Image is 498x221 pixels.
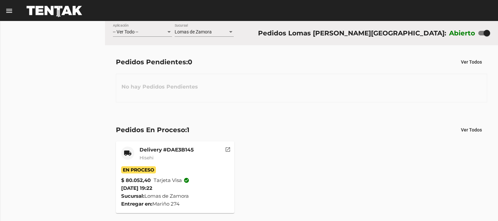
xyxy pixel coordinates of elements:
[113,29,138,34] span: -- Ver Todo --
[5,7,13,15] mat-icon: menu
[121,185,152,191] span: [DATE] 19:22
[121,200,229,208] div: Mariño 274
[116,77,203,97] h3: No hay Pedidos Pendientes
[225,146,231,151] mat-icon: open_in_new
[449,28,475,38] label: Abierto
[456,124,487,136] button: Ver Todos
[461,59,482,65] span: Ver Todos
[188,58,192,66] span: 0
[175,29,212,34] span: Lomas de Zamora
[461,127,482,132] span: Ver Todos
[154,176,189,184] span: Tarjeta visa
[116,57,192,67] div: Pedidos Pendientes:
[121,193,144,199] strong: Sucursal:
[456,56,487,68] button: Ver Todos
[258,28,446,38] div: Pedidos Lomas [PERSON_NAME][GEOGRAPHIC_DATA]:
[140,155,154,161] span: Hisehi
[121,201,152,207] strong: Entregar en:
[187,126,189,134] span: 1
[124,149,132,157] mat-icon: local_shipping
[116,125,189,135] div: Pedidos En Proceso:
[184,177,189,183] mat-icon: check_circle
[121,166,156,173] span: En Proceso
[121,176,151,184] strong: $ 80.052,40
[121,192,229,200] div: Lomas de Zamora
[140,147,194,153] mat-card-title: Delivery #DAE3B145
